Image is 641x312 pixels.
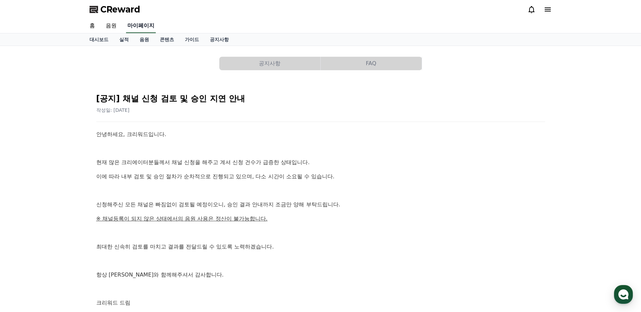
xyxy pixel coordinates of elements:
[21,224,25,230] span: 홈
[96,298,545,307] p: 크리워드 드림
[87,214,130,231] a: 설정
[100,19,122,33] a: 음원
[154,33,179,46] a: 콘텐츠
[96,158,545,167] p: 현재 많은 크리에이터분들께서 채널 신청을 해주고 계셔 신청 건수가 급증한 상태입니다.
[90,4,140,15] a: CReward
[219,57,320,70] button: 공지사항
[114,33,134,46] a: 실적
[126,19,156,33] a: 마이페이지
[84,19,100,33] a: 홈
[179,33,204,46] a: 가이드
[96,270,545,279] p: 항상 [PERSON_NAME]와 함께해주셔서 감사합니다.
[96,93,545,104] h2: [공지] 채널 신청 검토 및 승인 지연 안내
[96,172,545,181] p: 이에 따라 내부 검토 및 승인 절차가 순차적으로 진행되고 있으며, 다소 시간이 소요될 수 있습니다.
[204,33,234,46] a: 공지사항
[2,214,45,231] a: 홈
[100,4,140,15] span: CReward
[96,130,545,139] p: 안녕하세요, 크리워드입니다.
[62,225,70,230] span: 대화
[321,57,422,70] button: FAQ
[96,215,268,222] u: ※ 채널등록이 되지 않은 상태에서의 음원 사용은 정산이 불가능합니다.
[219,57,321,70] a: 공지사항
[96,200,545,209] p: 신청해주신 모든 채널은 빠짐없이 검토될 예정이오니, 승인 결과 안내까지 조금만 양해 부탁드립니다.
[84,33,114,46] a: 대시보드
[134,33,154,46] a: 음원
[96,107,130,113] span: 작성일: [DATE]
[104,224,113,230] span: 설정
[96,242,545,251] p: 최대한 신속히 검토를 마치고 결과를 전달드릴 수 있도록 노력하겠습니다.
[45,214,87,231] a: 대화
